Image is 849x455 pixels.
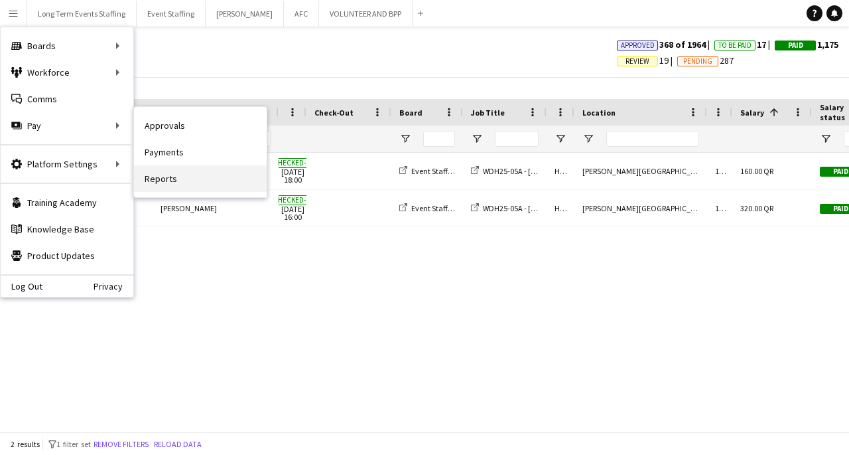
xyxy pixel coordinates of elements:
span: 19 [617,54,677,66]
button: Open Filter Menu [471,133,483,145]
span: 1 filter set [56,439,91,449]
button: VOLUNTEER AND BPP [319,1,413,27]
span: Checked-in [271,195,315,205]
a: Approvals [134,112,267,139]
a: WDH25-05A - [PERSON_NAME] Concert [471,203,612,213]
a: WDH25-05A - [PERSON_NAME] Concert Rehearsal [471,166,647,176]
button: AFC [284,1,319,27]
span: To Be Paid [718,41,751,50]
span: Check-Out [314,108,354,118]
a: Log Out [1,281,42,292]
span: Salary [740,108,764,118]
button: Open Filter Menu [582,133,594,145]
button: Remove filters [91,437,151,452]
a: Event Staffing [399,166,458,176]
a: Knowledge Base [1,216,133,242]
span: Event Staffing [411,203,458,213]
span: WDH25-05A - [PERSON_NAME] Concert Rehearsal [483,166,647,176]
a: Training Academy [1,189,133,216]
a: Privacy [94,281,133,292]
button: Event Staffing [137,1,206,27]
a: Payments [134,139,267,165]
span: Checked-in [271,158,315,168]
span: Pending [683,57,712,66]
span: Paid [788,41,803,50]
button: Open Filter Menu [399,133,411,145]
span: Approved [621,41,655,50]
span: Event Staffing [411,166,458,176]
div: Workforce [1,59,133,86]
div: Pay [1,112,133,139]
span: [DATE] 16:00 [287,190,298,227]
button: Long Term Events Staffing [27,1,137,27]
div: [PERSON_NAME] [153,190,279,227]
span: 17 [714,39,775,50]
span: 1,175 [775,39,838,50]
div: Platform Settings [1,151,133,177]
div: Hosts / Hostesses [547,153,574,189]
span: [DATE] 18:00 [287,153,298,189]
button: Open Filter Menu [555,133,566,145]
button: Open Filter Menu [820,133,832,145]
div: [PERSON_NAME][GEOGRAPHIC_DATA] [574,153,707,189]
span: Review [625,57,649,66]
button: [PERSON_NAME] [206,1,284,27]
span: Job Title [471,108,505,118]
span: 16:00 [715,203,733,213]
div: Hosts / Hostesses [547,190,574,227]
span: 18:00 [715,166,733,176]
a: Reports [134,165,267,192]
div: Boards [1,33,133,59]
input: Board Filter Input [423,131,455,147]
span: 368 of 1964 [617,39,714,50]
input: Job Title Filter Input [495,131,539,147]
span: 160.00 QR [740,166,773,176]
a: Event Staffing [399,203,458,213]
span: 320.00 QR [740,203,773,213]
span: WDH25-05A - [PERSON_NAME] Concert [483,203,612,213]
span: Location [582,108,616,118]
span: 287 [677,54,734,66]
span: Board [399,108,423,118]
div: [PERSON_NAME][GEOGRAPHIC_DATA] [574,190,707,227]
a: Product Updates [1,242,133,269]
a: Comms [1,86,133,112]
input: Location Filter Input [606,131,699,147]
button: Reload data [151,437,204,452]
